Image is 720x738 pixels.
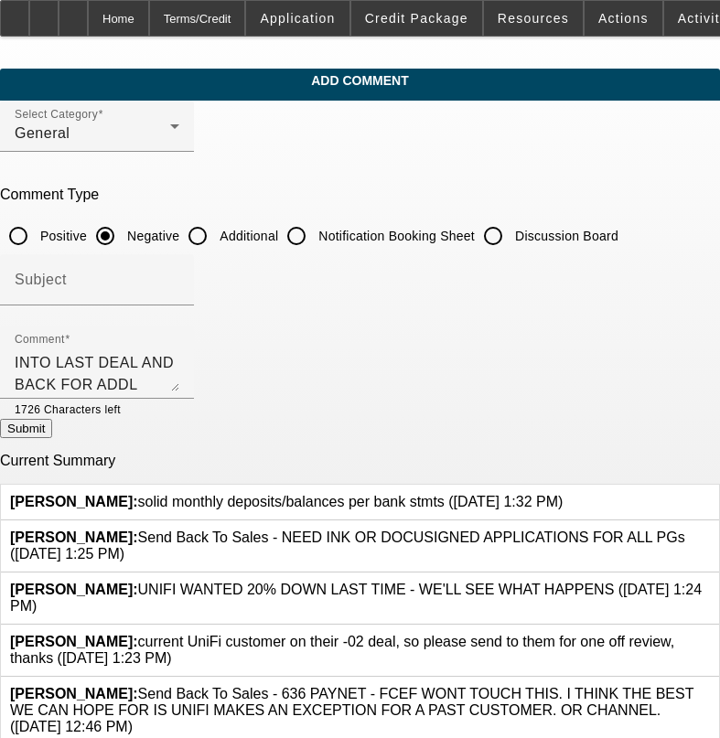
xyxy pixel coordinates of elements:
[10,494,138,509] b: [PERSON_NAME]:
[484,1,583,36] button: Resources
[15,334,65,346] mat-label: Comment
[15,399,121,419] mat-hint: 1726 Characters left
[498,11,569,26] span: Resources
[10,634,674,666] span: current UniFi customer on their -02 deal, so please send to them for one off review, thanks ([DAT...
[10,529,138,545] b: [PERSON_NAME]:
[10,529,685,562] span: Send Back To Sales - NEED INK OR DOCUSIGNED APPLICATIONS FOR ALL PGs ([DATE] 1:25 PM)
[598,11,649,26] span: Actions
[246,1,349,36] button: Application
[15,109,98,121] mat-label: Select Category
[10,686,138,701] b: [PERSON_NAME]:
[15,272,67,287] mat-label: Subject
[10,582,702,614] span: UNIFI WANTED 20% DOWN LAST TIME - WE'LL SEE WHAT HAPPENS ([DATE] 1:24 PM)
[10,494,563,509] span: solid monthly deposits/balances per bank stmts ([DATE] 1:32 PM)
[10,582,138,597] b: [PERSON_NAME]:
[260,11,335,26] span: Application
[10,686,693,734] span: Send Back To Sales - 636 PAYNET - FCEF WONT TOUCH THIS. I THINK THE BEST WE CAN HOPE FOR IS UNIFI...
[585,1,662,36] button: Actions
[351,1,482,36] button: Credit Package
[10,634,138,649] b: [PERSON_NAME]:
[315,227,475,245] label: Notification Booking Sheet
[37,227,87,245] label: Positive
[124,227,179,245] label: Negative
[15,125,70,141] span: General
[216,227,278,245] label: Additional
[511,227,618,245] label: Discussion Board
[365,11,468,26] span: Credit Package
[14,73,706,88] span: Add Comment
